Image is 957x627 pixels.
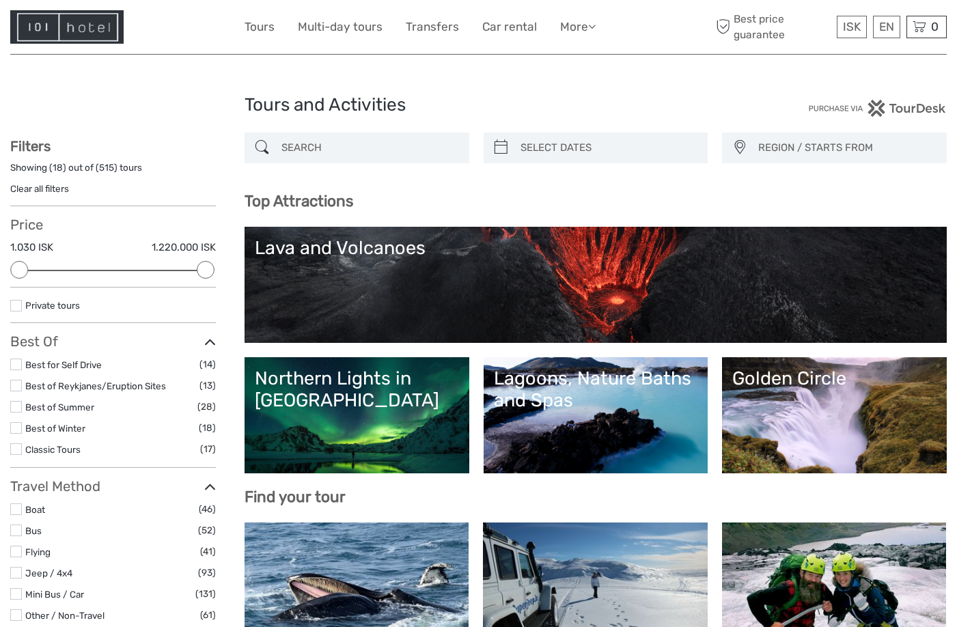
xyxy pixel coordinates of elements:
a: Tours [245,17,275,37]
a: Best of Summer [25,402,94,413]
a: Flying [25,546,51,557]
label: 1.220.000 ISK [152,240,216,255]
label: 1.030 ISK [10,240,53,255]
label: 18 [53,161,63,174]
span: (41) [200,544,216,559]
div: Lava and Volcanoes [255,237,937,259]
button: REGION / STARTS FROM [752,137,940,159]
div: Northern Lights in [GEOGRAPHIC_DATA] [255,367,459,412]
h3: Travel Method [10,478,216,494]
div: EN [873,16,900,38]
span: (46) [199,501,216,517]
span: (52) [198,522,216,538]
a: Lagoons, Nature Baths and Spas [494,367,698,463]
span: (13) [199,378,216,393]
span: Best price guarantee [712,12,833,42]
span: (61) [200,607,216,623]
a: Transfers [406,17,459,37]
a: Northern Lights in [GEOGRAPHIC_DATA] [255,367,459,463]
b: Find your tour [245,488,346,506]
a: Mini Bus / Car [25,589,84,600]
a: Golden Circle [732,367,937,463]
a: Best for Self Drive [25,359,102,370]
span: (17) [200,441,216,457]
a: Best of Reykjanes/Eruption Sites [25,380,166,391]
h1: Tours and Activities [245,94,713,116]
strong: Filters [10,138,51,154]
span: (131) [195,586,216,602]
div: Lagoons, Nature Baths and Spas [494,367,698,412]
span: (93) [198,565,216,581]
a: Boat [25,504,45,515]
div: Golden Circle [732,367,937,389]
input: SEARCH [276,136,462,160]
a: Clear all filters [10,183,69,194]
span: (14) [199,357,216,372]
input: SELECT DATES [515,136,702,160]
a: Lava and Volcanoes [255,237,937,333]
a: Jeep / 4x4 [25,568,72,579]
div: Showing ( ) out of ( ) tours [10,161,216,182]
h3: Price [10,217,216,233]
a: More [560,17,596,37]
span: (28) [197,399,216,415]
label: 515 [99,161,114,174]
span: ISK [843,20,861,33]
img: PurchaseViaTourDesk.png [808,100,947,117]
span: (18) [199,420,216,436]
a: Classic Tours [25,444,81,455]
img: Hotel Information [10,10,124,44]
a: Multi-day tours [298,17,383,37]
b: Top Attractions [245,192,353,210]
h3: Best Of [10,333,216,350]
a: Other / Non-Travel [25,610,105,621]
a: Best of Winter [25,423,85,434]
a: Bus [25,525,42,536]
a: Private tours [25,300,80,311]
a: Car rental [482,17,537,37]
span: 0 [929,20,941,33]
